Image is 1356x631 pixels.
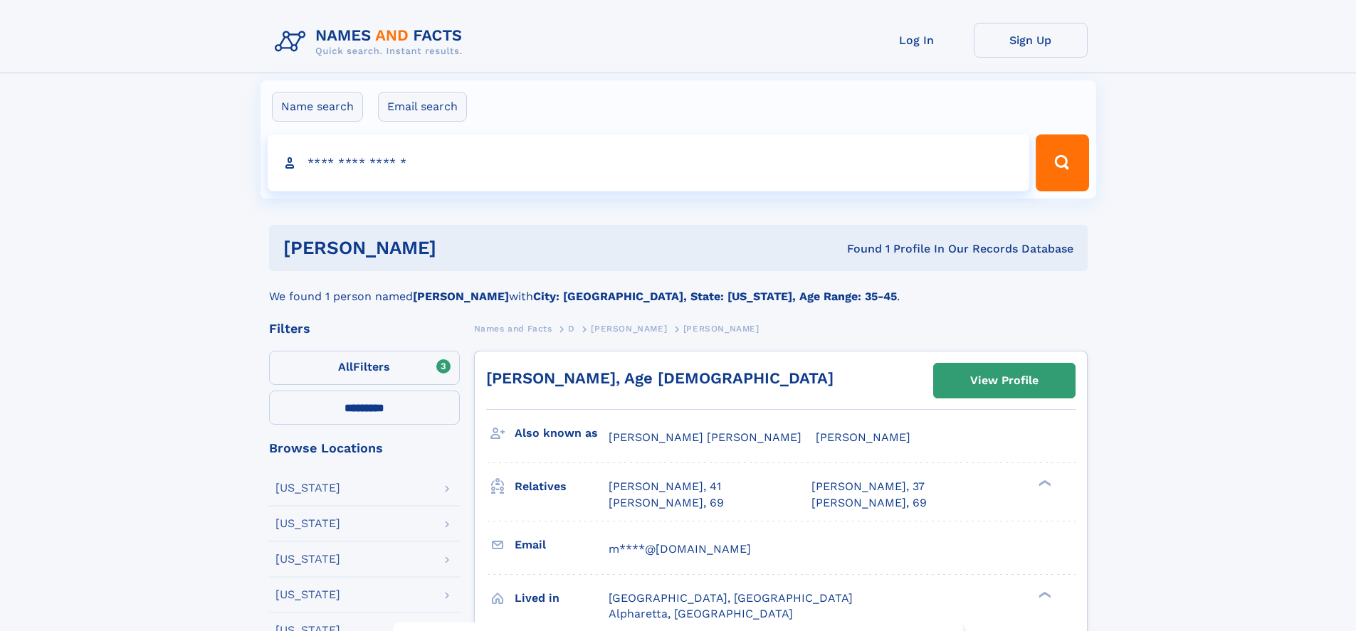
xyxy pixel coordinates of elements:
div: [US_STATE] [275,482,340,494]
h3: Lived in [515,586,609,610]
a: [PERSON_NAME], 41 [609,479,721,494]
a: View Profile [934,364,1075,398]
div: [US_STATE] [275,518,340,529]
input: search input [268,134,1030,191]
a: [PERSON_NAME], 69 [609,495,724,511]
div: Browse Locations [269,442,460,455]
a: D [568,319,575,337]
button: Search Button [1036,134,1088,191]
div: Filters [269,322,460,335]
span: Alpharetta, [GEOGRAPHIC_DATA] [609,607,793,620]
a: Log In [860,23,974,58]
a: Names and Facts [474,319,552,337]
div: ❯ [1035,590,1052,599]
span: All [338,360,353,373]
h3: Relatives [515,474,609,499]
div: [US_STATE] [275,589,340,600]
span: D [568,324,575,334]
h3: Also known as [515,421,609,445]
div: View Profile [970,364,1039,397]
h1: [PERSON_NAME] [283,239,642,257]
span: [GEOGRAPHIC_DATA], [GEOGRAPHIC_DATA] [609,591,853,605]
img: Logo Names and Facts [269,23,474,61]
a: [PERSON_NAME], 69 [811,495,927,511]
h3: Email [515,533,609,557]
div: ❯ [1035,479,1052,488]
a: [PERSON_NAME], 37 [811,479,925,494]
a: [PERSON_NAME] [591,319,667,337]
label: Filters [269,351,460,385]
div: [US_STATE] [275,553,340,565]
a: [PERSON_NAME], Age [DEMOGRAPHIC_DATA] [486,369,834,387]
label: Name search [272,92,363,122]
label: Email search [378,92,467,122]
span: [PERSON_NAME] [PERSON_NAME] [609,430,801,444]
a: Sign Up [974,23,1088,58]
b: [PERSON_NAME] [413,290,509,303]
span: [PERSON_NAME] [816,430,910,444]
span: [PERSON_NAME] [591,324,667,334]
b: City: [GEOGRAPHIC_DATA], State: [US_STATE], Age Range: 35-45 [533,290,897,303]
div: Found 1 Profile In Our Records Database [641,241,1073,257]
span: [PERSON_NAME] [683,324,760,334]
div: We found 1 person named with . [269,271,1088,305]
